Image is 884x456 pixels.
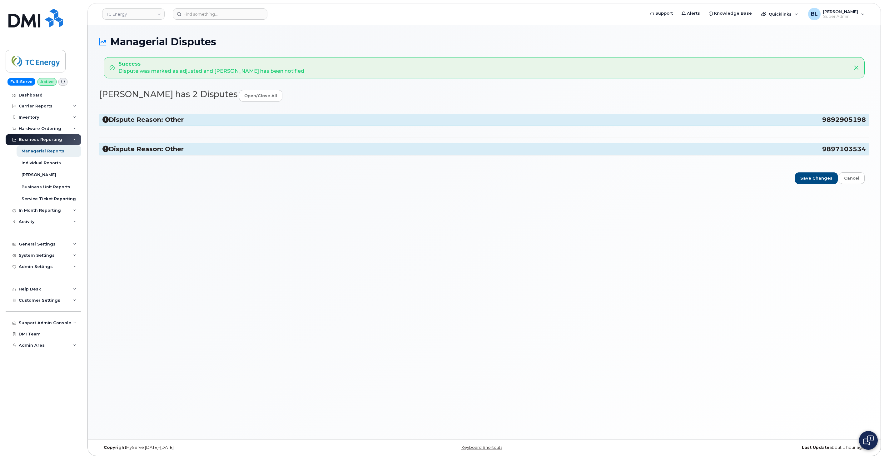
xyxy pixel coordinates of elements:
[239,90,282,102] a: open/close all
[822,116,866,124] span: 9892905198
[118,61,304,68] strong: Success
[99,36,869,47] h1: Managerial Disputes
[99,445,356,450] div: MyServe [DATE]–[DATE]
[613,445,869,450] div: about 1 hour ago
[99,90,869,102] h2: [PERSON_NAME] has 2 Disputes
[822,145,866,153] span: 9897103534
[863,435,874,445] img: Open chat
[102,116,866,124] h3: Dispute Reason: Other
[461,445,502,450] a: Keyboard Shortcuts
[802,445,829,450] strong: Last Update
[839,172,865,184] a: Cancel
[102,145,866,153] h3: Dispute Reason: Other
[795,172,838,184] input: Save Changes
[118,61,304,75] div: Dispute was marked as adjusted and [PERSON_NAME] has been notified
[104,445,126,450] strong: Copyright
